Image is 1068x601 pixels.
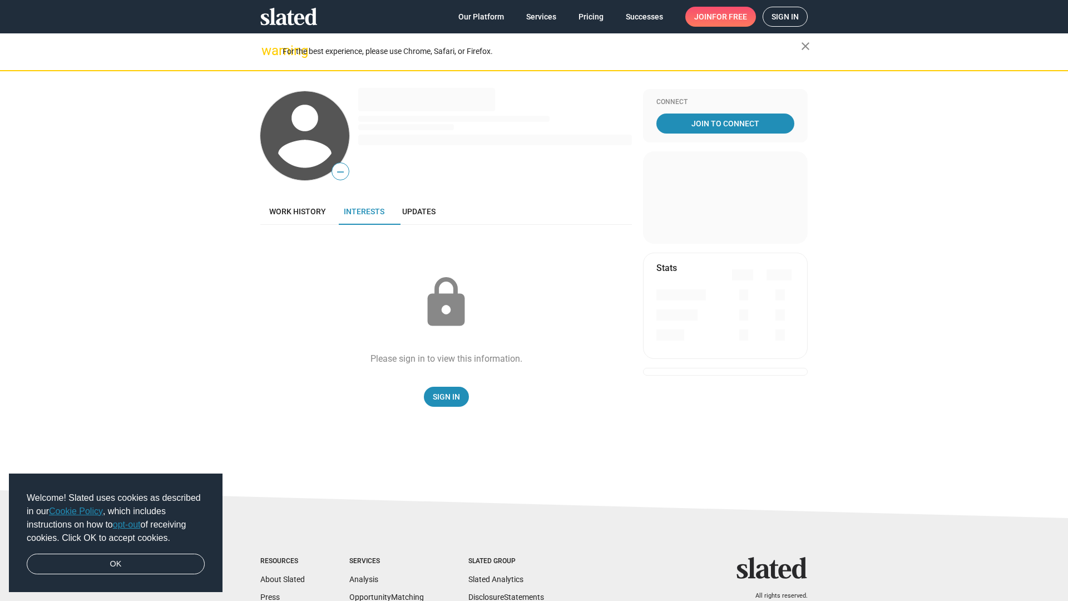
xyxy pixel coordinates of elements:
span: Successes [626,7,663,27]
span: Welcome! Slated uses cookies as described in our , which includes instructions on how to of recei... [27,491,205,545]
a: Sign in [763,7,808,27]
div: Services [349,557,424,566]
a: Updates [393,198,444,225]
span: — [332,165,349,179]
span: for free [712,7,747,27]
span: Sign In [433,387,460,407]
a: Joinfor free [685,7,756,27]
a: Our Platform [449,7,513,27]
span: Sign in [772,7,799,26]
mat-icon: lock [418,275,474,331]
span: Updates [402,207,436,216]
mat-icon: close [799,40,812,53]
a: Analysis [349,575,378,584]
a: Pricing [570,7,612,27]
div: Connect [656,98,794,107]
a: Cookie Policy [49,506,103,516]
a: Work history [260,198,335,225]
a: Interests [335,198,393,225]
span: Our Platform [458,7,504,27]
span: Join [694,7,747,27]
div: Resources [260,557,305,566]
a: Successes [617,7,672,27]
a: dismiss cookie message [27,554,205,575]
span: Pricing [578,7,604,27]
a: Services [517,7,565,27]
span: Services [526,7,556,27]
mat-card-title: Stats [656,262,677,274]
a: Join To Connect [656,114,794,134]
div: For the best experience, please use Chrome, Safari, or Firefox. [283,44,801,59]
div: Slated Group [468,557,544,566]
div: Please sign in to view this information. [370,353,522,364]
span: Interests [344,207,384,216]
div: cookieconsent [9,474,222,593]
a: opt-out [113,520,141,529]
a: About Slated [260,575,305,584]
span: Join To Connect [659,114,792,134]
a: Slated Analytics [468,575,523,584]
span: Work history [269,207,326,216]
mat-icon: warning [261,44,275,57]
a: Sign In [424,387,469,407]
